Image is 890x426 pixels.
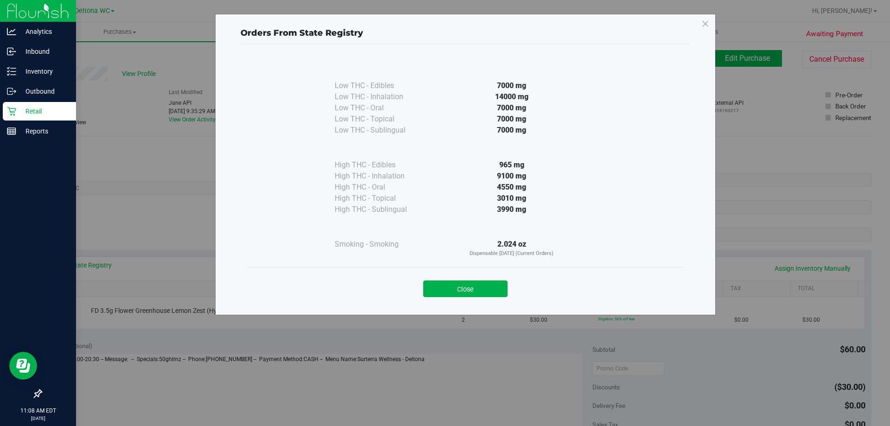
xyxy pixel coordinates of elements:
inline-svg: Outbound [7,87,16,96]
div: 7000 mg [427,114,596,125]
div: High THC - Sublingual [335,204,427,215]
div: 14000 mg [427,91,596,102]
div: 965 mg [427,159,596,171]
p: Inventory [16,66,72,77]
div: 4550 mg [427,182,596,193]
button: Close [423,280,508,297]
inline-svg: Inbound [7,47,16,56]
div: 7000 mg [427,102,596,114]
inline-svg: Retail [7,107,16,116]
div: 9100 mg [427,171,596,182]
div: 3010 mg [427,193,596,204]
p: Inbound [16,46,72,57]
p: Reports [16,126,72,137]
div: 2.024 oz [427,239,596,258]
inline-svg: Reports [7,127,16,136]
iframe: Resource center [9,352,37,380]
div: Low THC - Oral [335,102,427,114]
div: 7000 mg [427,125,596,136]
div: Low THC - Topical [335,114,427,125]
p: Retail [16,106,72,117]
div: High THC - Edibles [335,159,427,171]
div: Low THC - Inhalation [335,91,427,102]
p: [DATE] [4,415,72,422]
p: Outbound [16,86,72,97]
div: Low THC - Sublingual [335,125,427,136]
inline-svg: Analytics [7,27,16,36]
p: Analytics [16,26,72,37]
div: High THC - Inhalation [335,171,427,182]
div: High THC - Topical [335,193,427,204]
span: Orders From State Registry [241,28,363,38]
div: 3990 mg [427,204,596,215]
inline-svg: Inventory [7,67,16,76]
div: High THC - Oral [335,182,427,193]
div: Smoking - Smoking [335,239,427,250]
div: 7000 mg [427,80,596,91]
div: Low THC - Edibles [335,80,427,91]
p: 11:08 AM EDT [4,407,72,415]
p: Dispensable [DATE] (Current Orders) [427,250,596,258]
